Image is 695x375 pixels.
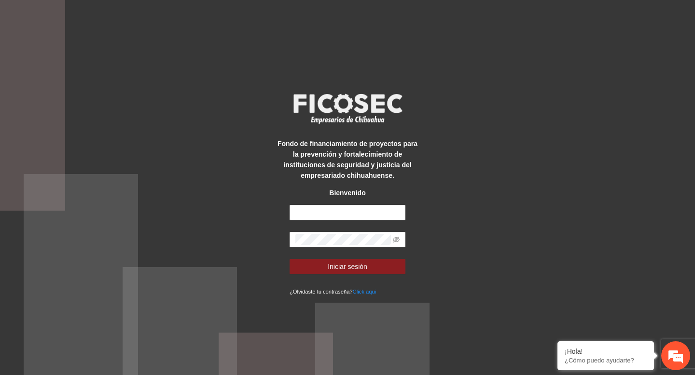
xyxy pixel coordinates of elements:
small: ¿Olvidaste tu contraseña? [290,289,376,295]
span: Estamos en línea. [56,129,133,226]
strong: Bienvenido [329,189,365,197]
div: Minimizar ventana de chat en vivo [158,5,181,28]
img: logo [287,91,408,126]
p: ¿Cómo puedo ayudarte? [565,357,647,364]
span: eye-invisible [393,236,400,243]
button: Iniciar sesión [290,259,405,274]
div: ¡Hola! [565,348,647,355]
a: Click aqui [353,289,376,295]
textarea: Escriba su mensaje y pulse “Intro” [5,263,184,297]
strong: Fondo de financiamiento de proyectos para la prevención y fortalecimiento de instituciones de seg... [278,140,417,179]
span: Iniciar sesión [328,261,367,272]
div: Chatee con nosotros ahora [50,49,162,62]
